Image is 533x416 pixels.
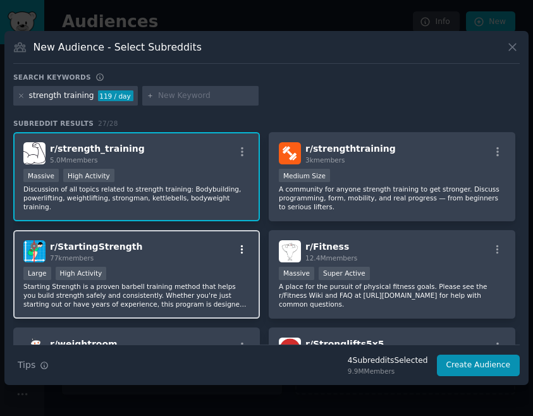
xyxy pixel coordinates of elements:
[23,267,51,280] div: Large
[50,242,142,252] span: r/ StartingStrength
[279,267,314,280] div: Massive
[13,354,53,376] button: Tips
[56,267,107,280] div: High Activity
[279,282,505,309] p: A place for the pursuit of physical fitness goals. Please see the r/Fitness Wiki and FAQ at [URL]...
[23,282,250,309] p: Starting Strength is a proven barbell training method that helps you build strength safely and co...
[279,338,301,360] img: Stronglifts5x5
[34,40,202,54] h3: New Audience - Select Subreddits
[23,240,46,262] img: StartingStrength
[305,144,396,154] span: r/ strengthtraining
[437,355,520,376] button: Create Audience
[13,119,94,128] span: Subreddit Results
[98,119,118,127] span: 27 / 28
[348,367,428,376] div: 9.9M Members
[18,358,35,372] span: Tips
[50,339,118,349] span: r/ weightroom
[50,156,98,164] span: 5.0M members
[50,144,145,154] span: r/ strength_training
[29,90,94,102] div: strength training
[348,355,428,367] div: 4 Subreddit s Selected
[279,169,330,182] div: Medium Size
[50,254,94,262] span: 77k members
[13,73,91,82] h3: Search keywords
[279,185,505,211] p: A community for anyone strength training to get stronger. Discuss programming, form, mobility, an...
[98,90,133,102] div: 119 / day
[63,169,114,182] div: High Activity
[305,156,345,164] span: 3k members
[305,254,357,262] span: 12.4M members
[23,142,46,164] img: strength_training
[279,240,301,262] img: Fitness
[279,142,301,164] img: strengthtraining
[23,185,250,211] p: Discussion of all topics related to strength training: Bodybuilding, powerlifting, weightlifting,...
[23,338,46,360] img: weightroom
[23,169,59,182] div: Massive
[305,339,384,349] span: r/ Stronglifts5x5
[319,267,370,280] div: Super Active
[305,242,349,252] span: r/ Fitness
[158,90,254,102] input: New Keyword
